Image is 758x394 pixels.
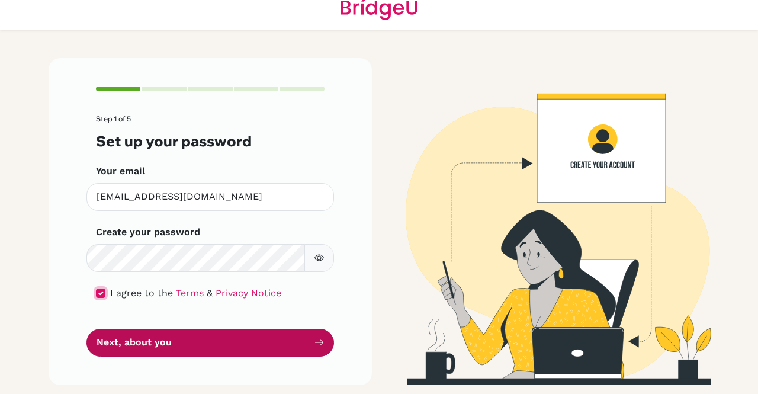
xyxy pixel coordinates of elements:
a: Privacy Notice [216,287,281,299]
label: Your email [96,164,145,178]
span: Step 1 of 5 [96,114,131,123]
label: Create your password [96,225,200,239]
a: Terms [176,287,204,299]
button: Next, about you [86,329,334,357]
span: I agree to the [110,287,173,299]
input: Insert your email* [86,183,334,211]
h3: Set up your password [96,133,325,150]
span: & [207,287,213,299]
